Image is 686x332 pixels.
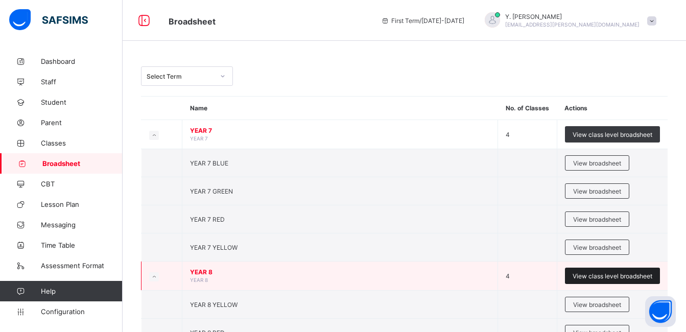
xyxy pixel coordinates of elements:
a: View class level broadsheet [565,268,660,275]
span: Dashboard [41,57,123,65]
span: View broadsheet [573,244,621,251]
a: View broadsheet [565,240,629,247]
span: Time Table [41,241,123,249]
span: Parent [41,118,123,127]
span: YEAR 8 YELLOW [190,301,238,309]
span: 4 [506,131,510,138]
span: 4 [506,272,510,280]
span: YEAR 8 [190,268,490,276]
span: View class level broadsheet [573,272,652,280]
a: View class level broadsheet [565,126,660,134]
th: Name [182,97,498,120]
span: Student [41,98,123,106]
span: CBT [41,180,123,188]
span: Staff [41,78,123,86]
span: YEAR 7 YELLOW [190,244,238,251]
span: View class level broadsheet [573,131,652,138]
span: View broadsheet [573,301,621,309]
span: Classes [41,139,123,147]
span: YEAR 7 BLUE [190,159,228,167]
a: View broadsheet [565,183,629,191]
th: Actions [557,97,668,120]
a: View broadsheet [565,155,629,163]
span: Broadsheet [169,16,216,27]
a: View broadsheet [565,211,629,219]
span: Lesson Plan [41,200,123,208]
span: Messaging [41,221,123,229]
span: Help [41,287,122,295]
span: [EMAIL_ADDRESS][PERSON_NAME][DOMAIN_NAME] [505,21,640,28]
span: Broadsheet [42,159,123,168]
span: YEAR 7 [190,135,208,141]
span: Y. [PERSON_NAME] [505,13,640,20]
span: YEAR 7 GREEN [190,187,233,195]
span: Assessment Format [41,262,123,270]
span: View broadsheet [573,187,621,195]
button: Open asap [645,296,676,327]
span: session/term information [381,17,464,25]
img: safsims [9,9,88,31]
span: YEAR 8 [190,277,208,283]
span: YEAR 7 RED [190,216,225,223]
span: Configuration [41,307,122,316]
th: No. of Classes [498,97,557,120]
span: YEAR 7 [190,127,490,134]
div: Select Term [147,73,214,80]
span: View broadsheet [573,216,621,223]
span: View broadsheet [573,159,621,167]
div: Y.Ajayi [475,12,661,29]
a: View broadsheet [565,297,629,304]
